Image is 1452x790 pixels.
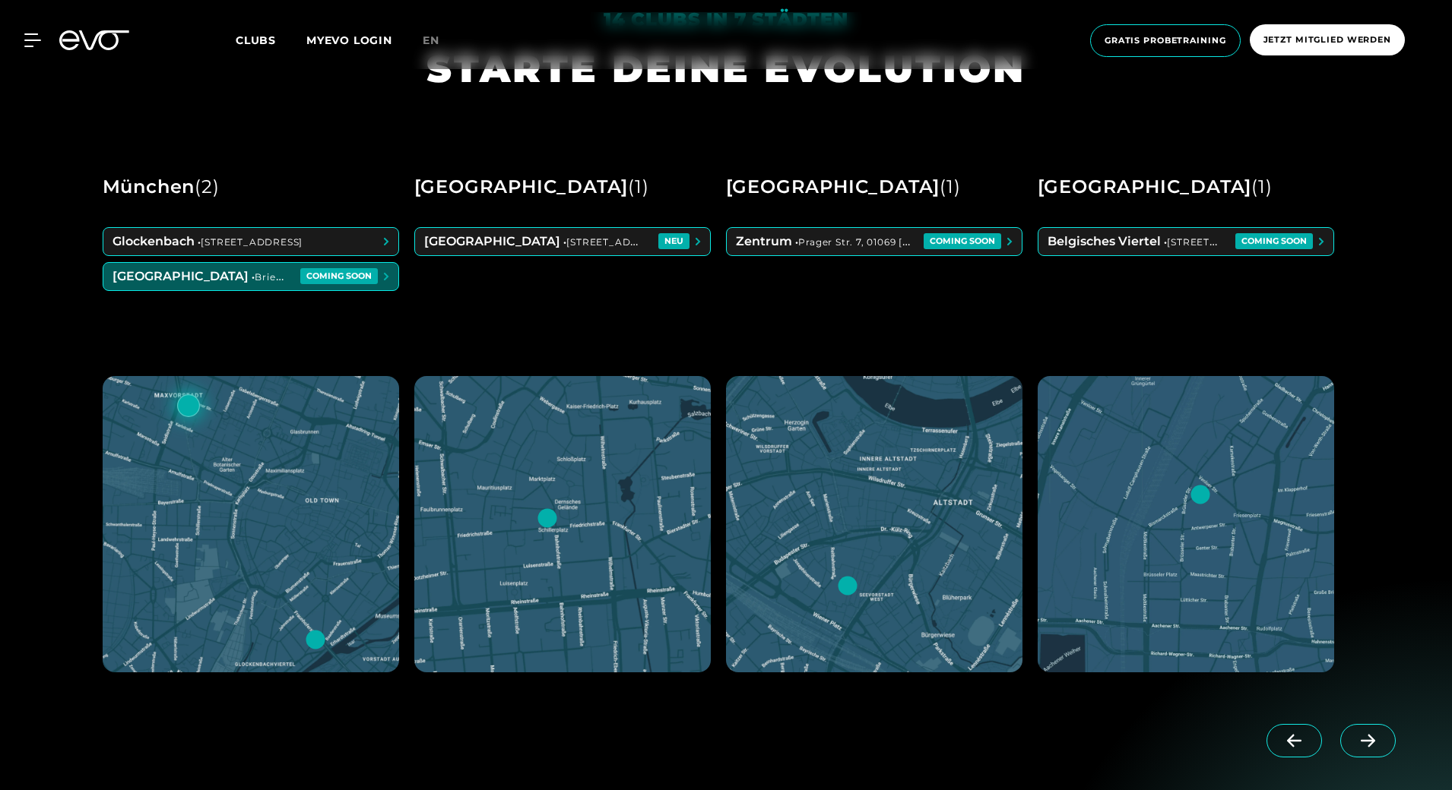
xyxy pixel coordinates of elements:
[940,175,960,197] span: ( 1 )
[423,33,439,47] span: en
[1086,24,1245,57] a: Gratis Probetraining
[1105,34,1226,47] span: Gratis Probetraining
[195,175,219,197] span: ( 2 )
[1038,169,1273,204] div: [GEOGRAPHIC_DATA]
[236,33,276,47] span: Clubs
[414,169,649,204] div: [GEOGRAPHIC_DATA]
[1263,33,1391,46] span: Jetzt Mitglied werden
[306,33,392,47] a: MYEVO LOGIN
[1245,24,1409,57] a: Jetzt Mitglied werden
[1251,175,1272,197] span: ( 1 )
[423,32,458,49] a: en
[103,169,220,204] div: München
[236,33,306,47] a: Clubs
[628,175,648,197] span: ( 1 )
[726,169,961,204] div: [GEOGRAPHIC_DATA]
